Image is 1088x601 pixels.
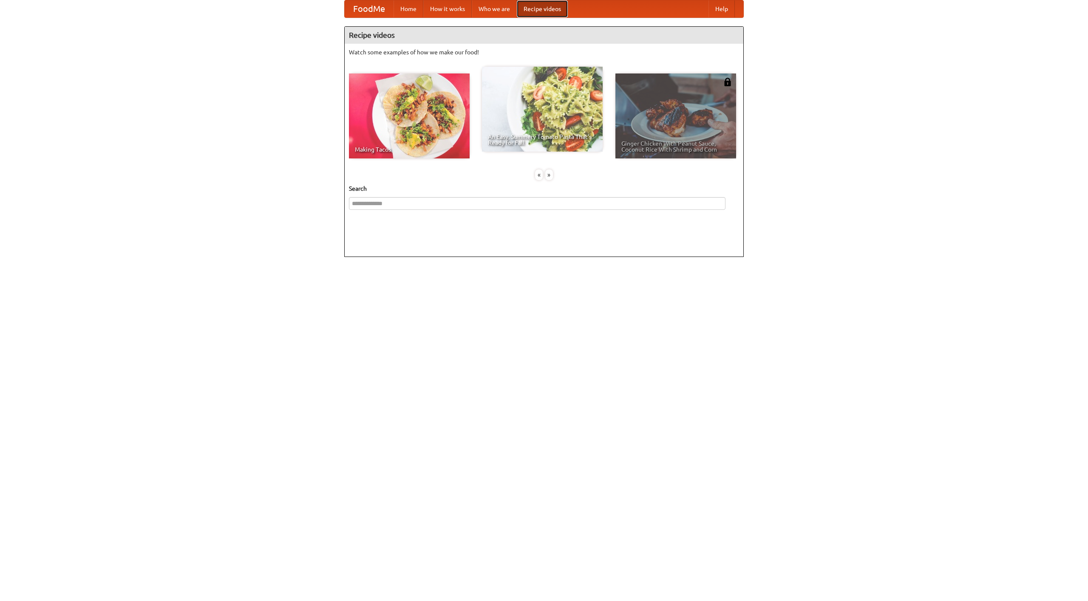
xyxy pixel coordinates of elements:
a: Who we are [472,0,517,17]
div: » [545,169,553,180]
a: Home [394,0,423,17]
h5: Search [349,184,739,193]
a: Recipe videos [517,0,568,17]
a: An Easy, Summery Tomato Pasta That's Ready for Fall [482,67,603,152]
img: 483408.png [723,78,732,86]
h4: Recipe videos [345,27,743,44]
a: FoodMe [345,0,394,17]
p: Watch some examples of how we make our food! [349,48,739,56]
div: « [535,169,543,180]
a: Making Tacos [349,73,470,158]
span: An Easy, Summery Tomato Pasta That's Ready for Fall [488,134,597,146]
span: Making Tacos [355,147,464,152]
a: Help [708,0,735,17]
a: How it works [423,0,472,17]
